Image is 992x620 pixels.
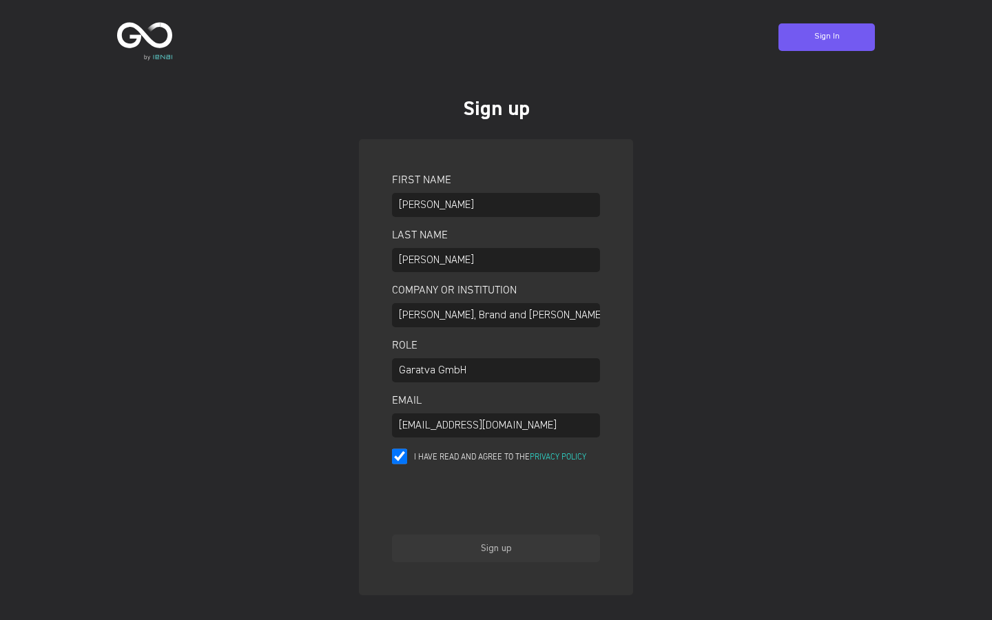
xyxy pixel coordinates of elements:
button: Sign In [778,23,875,51]
label: Last name [392,227,600,241]
input: First name [392,193,600,217]
label: First name [392,172,600,186]
label: I have read and agree to the [414,451,600,465]
a: Privacy Policy [530,451,586,464]
p: Sign up [373,94,619,125]
div: Sign In [804,22,850,52]
label: Email [392,393,600,406]
label: Role [392,338,600,351]
label: Company or Institution [392,282,600,296]
img: image [117,14,172,69]
iframe: Widget containing checkbox for hCaptcha security challenge [392,475,600,528]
